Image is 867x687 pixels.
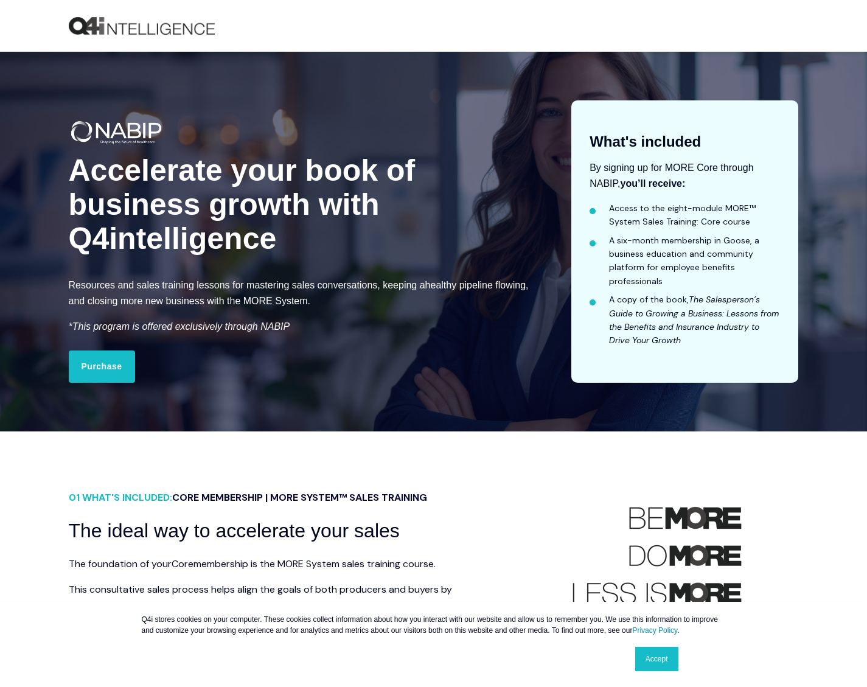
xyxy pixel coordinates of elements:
[609,234,780,288] li: A six-month membership in Goose, a business education and community platform for employee benefit...
[609,293,780,347] li: A copy of the book,
[69,556,487,572] p: The foundation of your membership is the MORE System sales training course.
[621,178,686,189] strong: you’ll receive:
[69,321,290,332] em: *This program is offered exclusively through NABIP
[69,350,135,382] a: Purchase
[635,647,678,671] a: Accept
[69,17,215,35] a: Back to Home
[560,500,743,682] img: Untitled design (7)-Dec-10-2024-10-47-36-1834-AM
[590,136,701,148] div: What's included
[69,119,164,147] img: NABIP_Logos_Logo 1_White-1
[142,614,726,636] p: Q4i stores cookies on your computer. These cookies collect information about how you interact wit...
[69,153,548,256] div: Accelerate your book of business growth with Q4intelligence
[69,515,487,546] h3: The ideal way to accelerate your sales
[806,629,867,687] iframe: Chat Widget
[609,294,779,346] em: The Salesperson’s Guide to Growing a Business: Lessons from the Benefits and Insurance Industry t...
[69,17,215,35] img: Q4intelligence, LLC logo
[590,160,780,192] p: By signing up for MORE Core through NABIP,
[69,491,427,504] strong: 01 WHAT'S INCLUDED:
[69,582,487,661] p: This consultative sales process helps align the goals of both producers and buyers by identifying...
[172,491,427,504] span: CORE MEMBERSHIP | MORE SYSTEM™ SALES TRAINING
[632,626,677,635] a: Privacy Policy
[172,557,193,570] span: Core
[609,201,780,229] li: Access to the eight-module MORE™ System Sales Training: Core course
[69,277,548,309] p: Resources and sales training lessons for mastering sales conversations, keeping a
